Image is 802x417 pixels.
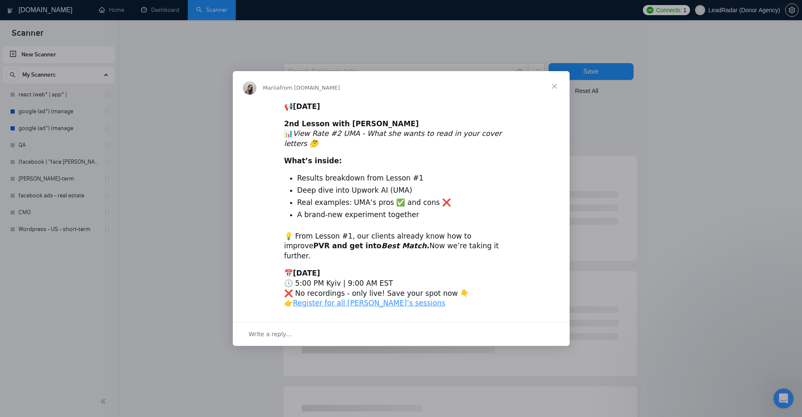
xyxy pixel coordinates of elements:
[284,102,518,112] div: 📢
[284,268,518,308] div: 📅 🕔 5:00 PM Kyiv | 9:00 AM EST ❌ No recordings - only live! Save your spot now 👇 👉
[313,242,429,250] b: PVR and get into .
[297,186,518,196] li: Deep dive into Upwork AI (UMA)
[249,329,293,340] span: Write a reply…
[284,120,419,128] b: 2nd Lesson with [PERSON_NAME]
[297,198,518,208] li: Real examples: UMA’s pros ✅ and cons ❌
[284,231,518,261] div: 💡 From Lesson #1, our clients already know how to improve Now we’re taking it further.
[284,157,342,165] b: What’s inside:
[243,81,256,95] img: Profile image for Mariia
[284,129,502,148] i: View Rate #2 UMA - What she wants to read in your cover letters 🤔
[297,210,518,220] li: A brand-new experiment together
[297,173,518,183] li: Results breakdown from Lesson #1
[280,85,340,91] span: from [DOMAIN_NAME]
[293,102,320,111] b: [DATE]
[284,119,518,149] div: 📊
[381,242,426,250] i: Best Match
[233,322,570,346] div: Open conversation and reply
[539,71,570,101] span: Close
[293,299,445,307] a: Register for all [PERSON_NAME]’s sessions
[263,85,280,91] span: Mariia
[293,269,320,277] b: [DATE]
